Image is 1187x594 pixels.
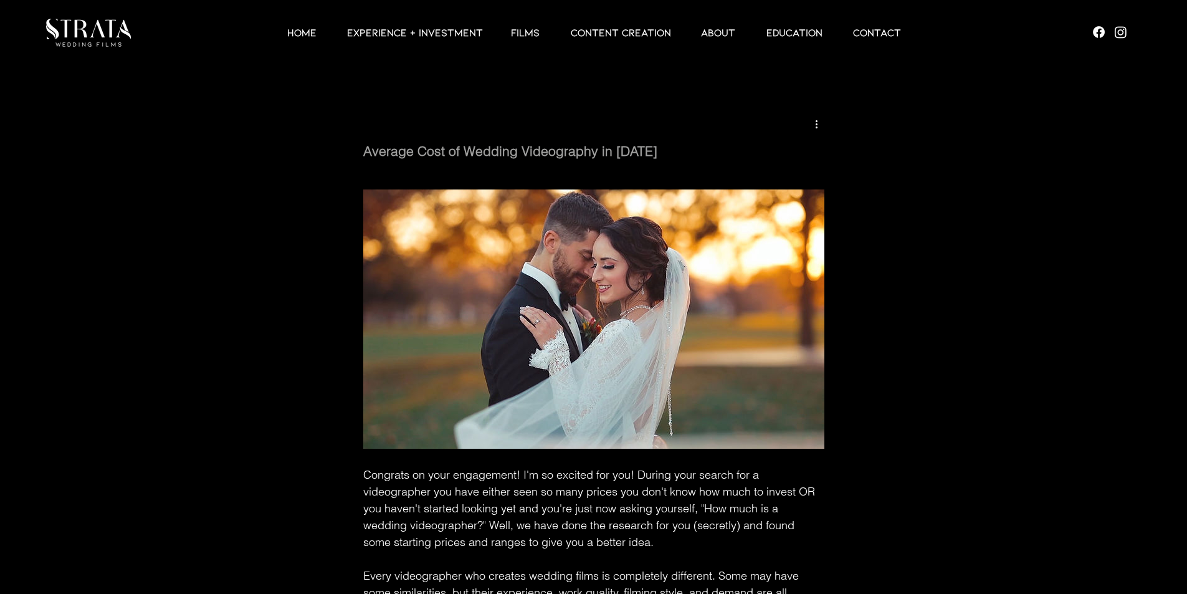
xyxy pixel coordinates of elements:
[363,189,824,449] img: Groom in black tux with bride in white dress on golf course at sunset
[118,25,1069,40] nav: Site
[331,25,495,40] a: EXPERIENCE + INVESTMENT
[281,25,323,40] p: HOME
[341,25,489,40] p: EXPERIENCE + INVESTMENT
[809,116,824,131] button: More actions
[505,25,546,40] p: Films
[565,25,677,40] p: CONTENT CREATION
[363,142,824,160] h1: Average Cost of Wedding Videography in [DATE]
[847,25,907,40] p: Contact
[272,25,331,40] a: HOME
[363,467,818,549] span: Congrats on your engagement! I'm so excited for you! During your search for a videographer you ha...
[495,25,555,40] a: Films
[751,25,837,40] a: EDUCATION
[837,25,916,40] a: Contact
[1091,24,1128,40] ul: Social Bar
[685,25,751,40] a: ABOUT
[695,25,741,40] p: ABOUT
[555,25,685,40] a: CONTENT CREATION
[760,25,829,40] p: EDUCATION
[46,19,131,47] img: LUX STRATA TEST_edited.png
